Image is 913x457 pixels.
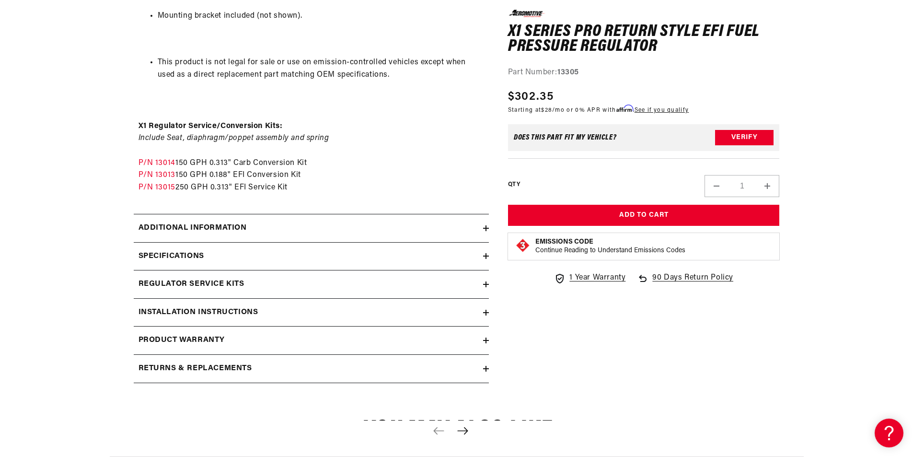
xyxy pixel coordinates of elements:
span: 1 Year Warranty [569,272,625,284]
h2: Regulator Service Kits [139,278,244,291]
button: Verify [715,130,774,145]
p: 150 GPH 0.313" Carb Conversion Kit 150 GPH 0.188" EFI Conversion Kit 250 GPH 0.313" EFI Service Kit [139,96,484,206]
summary: Regulator Service Kits [134,270,489,298]
button: Previous slide [428,421,450,442]
div: Does This part fit My vehicle? [514,134,617,141]
span: Affirm [616,105,633,112]
h2: Additional information [139,222,247,234]
p: Continue Reading to Understand Emissions Codes [535,246,685,255]
em: Include Seat, diaphragm/poppet assembly and spring [139,134,329,142]
strong: Emissions Code [535,238,593,246]
label: QTY [508,180,520,188]
summary: Specifications [134,243,489,270]
h2: You may also like [110,420,804,442]
span: 90 Days Return Policy [652,272,733,294]
a: P/N 13014 [139,159,175,167]
summary: Installation Instructions [134,299,489,327]
a: See if you qualify - Learn more about Affirm Financing (opens in modal) [635,107,689,113]
button: Add to Cart [508,205,780,226]
img: Emissions code [515,238,531,253]
a: P/N 13013 [139,171,175,179]
strong: 13305 [557,68,579,76]
button: Next slide [452,421,474,442]
a: P/N 13015 [139,184,175,191]
strong: X1 Regulator Service/Conversion Kits: [139,122,283,130]
li: Mounting bracket included (not shown). [158,10,484,23]
summary: Returns & replacements [134,355,489,383]
button: Emissions CodeContinue Reading to Understand Emissions Codes [535,238,685,255]
h2: Specifications [139,250,204,263]
h1: X1 Series Pro Return Style EFI Fuel Pressure Regulator [508,24,780,54]
span: $28 [541,107,552,113]
summary: Product warranty [134,327,489,354]
a: 1 Year Warranty [554,272,625,284]
h2: Product warranty [139,334,225,347]
div: Part Number: [508,66,780,79]
p: Starting at /mo or 0% APR with . [508,105,689,115]
span: $302.35 [508,88,554,105]
h2: Installation Instructions [139,306,258,319]
a: 90 Days Return Policy [637,272,733,294]
li: This product is not legal for sale or use on emission-controlled vehicles except when used as a d... [158,57,484,81]
h2: Returns & replacements [139,363,252,375]
summary: Additional information [134,214,489,242]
